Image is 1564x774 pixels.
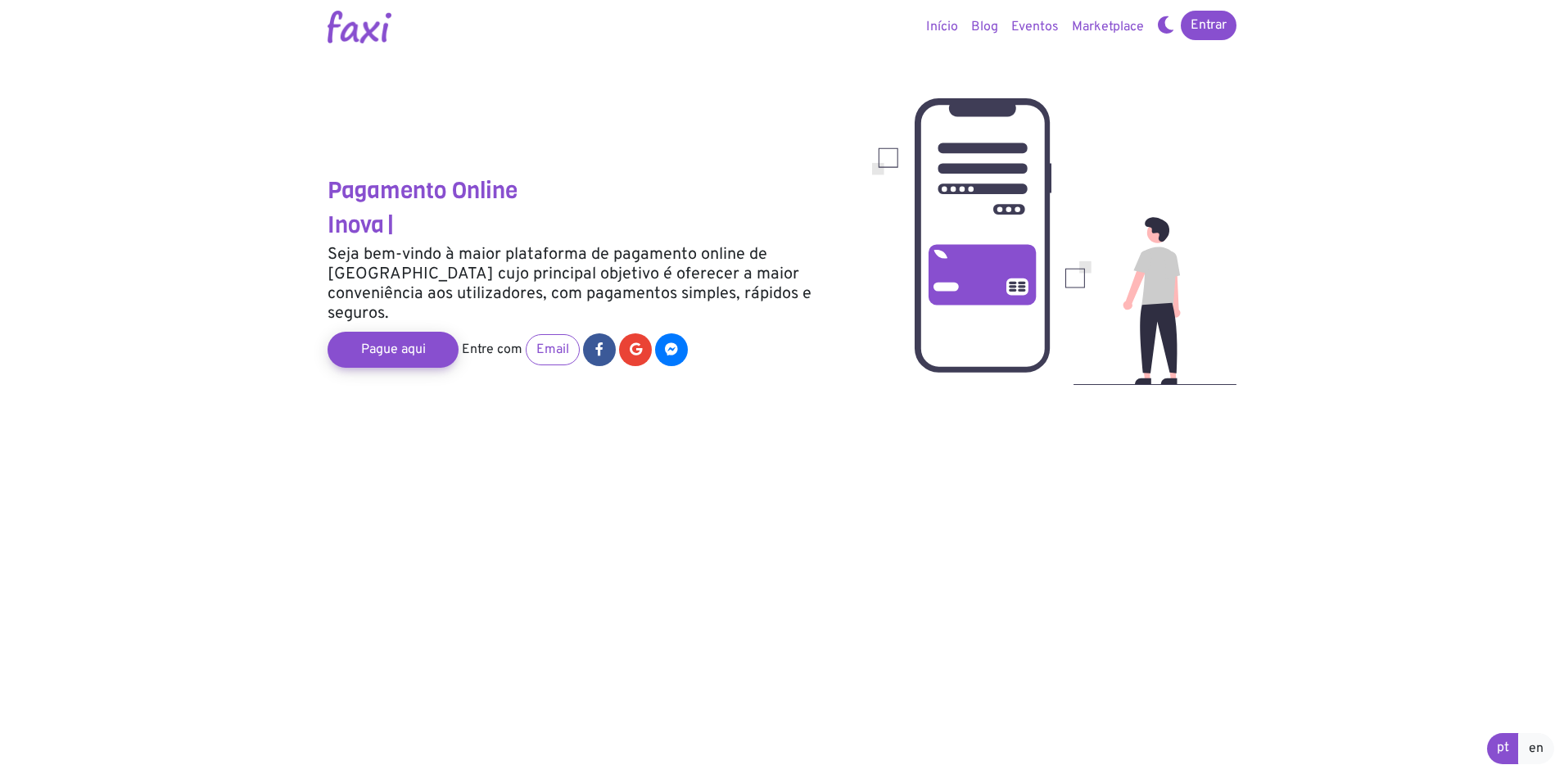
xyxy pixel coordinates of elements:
a: Email [526,334,580,365]
a: Marketplace [1065,11,1150,43]
a: pt [1487,733,1519,764]
a: Pague aqui [328,332,459,368]
a: Eventos [1005,11,1065,43]
a: Entrar [1181,11,1236,40]
a: en [1518,733,1554,764]
span: Entre com [462,342,522,358]
h5: Seja bem-vindo à maior plataforma de pagamento online de [GEOGRAPHIC_DATA] cujo principal objetiv... [328,245,848,324]
span: Inova [328,210,384,240]
h3: Pagamento Online [328,177,848,205]
img: Logotipo Faxi Online [328,11,391,43]
a: Blog [965,11,1005,43]
a: Início [920,11,965,43]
